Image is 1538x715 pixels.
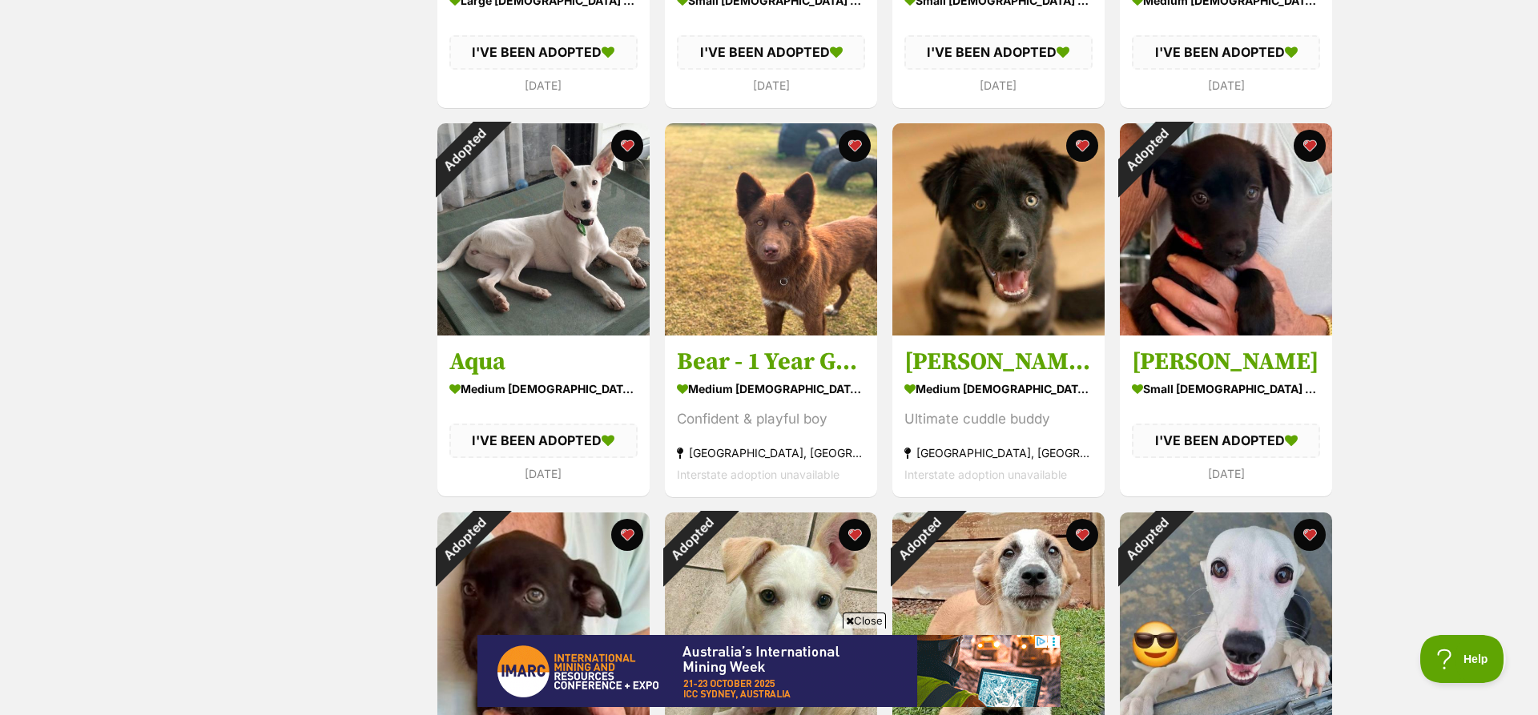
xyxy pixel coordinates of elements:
div: I'VE BEEN ADOPTED [449,424,638,457]
div: [DATE] [904,74,1093,96]
span: Interstate adoption unavailable [904,468,1067,481]
div: I'VE BEEN ADOPTED [904,36,1093,70]
h3: Aqua [449,347,638,377]
div: [DATE] [1132,74,1320,96]
div: I'VE BEEN ADOPTED [1132,36,1320,70]
button: favourite [839,130,871,162]
h3: Bear - 1 Year German Shepherd X [677,347,865,377]
div: Adopted [1099,102,1194,198]
h3: [PERSON_NAME] - [DEMOGRAPHIC_DATA] Husky X [904,347,1093,377]
div: [DATE] [677,74,865,96]
div: [DATE] [449,463,638,484]
a: Adopted [1120,323,1332,339]
div: I'VE BEEN ADOPTED [1132,424,1320,457]
div: I'VE BEEN ADOPTED [449,36,638,70]
a: [PERSON_NAME] small [DEMOGRAPHIC_DATA] Dog I'VE BEEN ADOPTED [DATE] favourite [1120,335,1332,496]
div: Adopted [417,492,512,587]
div: Ultimate cuddle buddy [904,408,1093,430]
button: favourite [611,519,643,551]
a: Adopted [437,323,650,339]
button: favourite [1294,130,1326,162]
iframe: Help Scout Beacon - Open [1420,635,1506,683]
div: medium [DEMOGRAPHIC_DATA] Dog [677,377,865,400]
div: medium [DEMOGRAPHIC_DATA] Dog [904,377,1093,400]
div: Adopted [644,492,739,587]
button: favourite [839,519,871,551]
div: Adopted [417,102,512,198]
button: favourite [1294,519,1326,551]
div: [GEOGRAPHIC_DATA], [GEOGRAPHIC_DATA] [677,442,865,464]
div: Confident & playful boy [677,408,865,430]
button: favourite [611,130,643,162]
div: medium [DEMOGRAPHIC_DATA] Dog [449,377,638,400]
span: Close [843,613,886,629]
div: [DATE] [1132,463,1320,484]
div: small [DEMOGRAPHIC_DATA] Dog [1132,377,1320,400]
div: Adopted [872,492,967,587]
a: Aqua medium [DEMOGRAPHIC_DATA] Dog I'VE BEEN ADOPTED [DATE] favourite [437,335,650,496]
img: Monty - 1 Year Old Husky X [892,123,1105,335]
div: [DATE] [449,74,638,96]
img: Aqua [437,123,650,335]
div: [GEOGRAPHIC_DATA], [GEOGRAPHIC_DATA] [904,442,1093,464]
img: Twiggy [1120,123,1332,335]
span: Interstate adoption unavailable [677,468,839,481]
button: favourite [1066,519,1098,551]
a: Bear - 1 Year German Shepherd X medium [DEMOGRAPHIC_DATA] Dog Confident & playful boy [GEOGRAPHIC... [665,335,877,497]
iframe: Advertisement [477,635,1061,707]
h3: [PERSON_NAME] [1132,347,1320,377]
img: Bear - 1 Year German Shepherd X [665,123,877,335]
button: favourite [1066,130,1098,162]
div: Adopted [1099,492,1194,587]
a: [PERSON_NAME] - [DEMOGRAPHIC_DATA] Husky X medium [DEMOGRAPHIC_DATA] Dog Ultimate cuddle buddy [G... [892,335,1105,497]
div: I'VE BEEN ADOPTED [677,36,865,70]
